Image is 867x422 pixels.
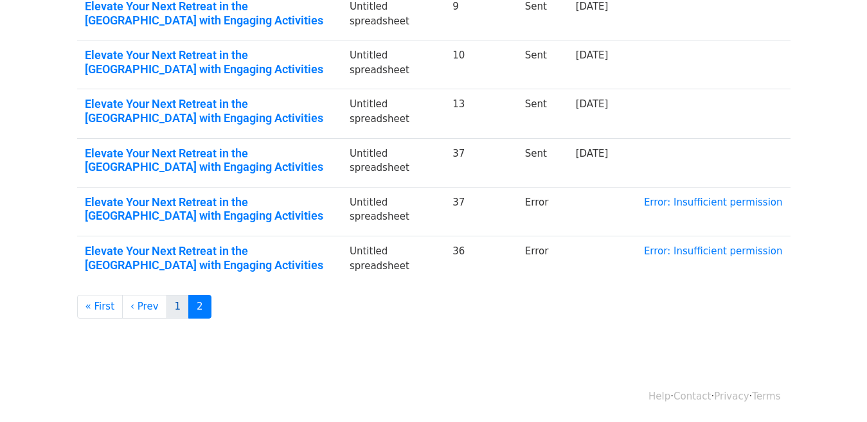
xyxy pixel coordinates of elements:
[166,295,190,319] a: 1
[188,295,211,319] a: 2
[648,391,670,402] a: Help
[85,244,334,272] a: Elevate Your Next Retreat in the [GEOGRAPHIC_DATA] with Engaging Activities
[752,391,780,402] a: Terms
[445,40,517,89] td: 10
[445,89,517,138] td: 13
[85,48,334,76] a: Elevate Your Next Retreat in the [GEOGRAPHIC_DATA] with Engaging Activities
[342,236,445,285] td: Untitled spreadsheet
[342,187,445,236] td: Untitled spreadsheet
[445,138,517,187] td: 37
[576,49,609,61] a: [DATE]
[85,146,334,174] a: Elevate Your Next Retreat in the [GEOGRAPHIC_DATA] with Engaging Activities
[85,97,334,125] a: Elevate Your Next Retreat in the [GEOGRAPHIC_DATA] with Engaging Activities
[517,187,568,236] td: Error
[445,236,517,285] td: 36
[122,295,167,319] a: ‹ Prev
[644,197,783,208] a: Error: Insufficient permission
[576,148,609,159] a: [DATE]
[714,391,749,402] a: Privacy
[342,40,445,89] td: Untitled spreadsheet
[517,89,568,138] td: Sent
[803,360,867,422] iframe: Chat Widget
[445,187,517,236] td: 37
[77,295,123,319] a: « First
[342,138,445,187] td: Untitled spreadsheet
[674,391,711,402] a: Contact
[644,245,783,257] a: Error: Insufficient permission
[517,236,568,285] td: Error
[517,40,568,89] td: Sent
[576,1,609,12] a: [DATE]
[576,98,609,110] a: [DATE]
[517,138,568,187] td: Sent
[342,89,445,138] td: Untitled spreadsheet
[85,195,334,223] a: Elevate Your Next Retreat in the [GEOGRAPHIC_DATA] with Engaging Activities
